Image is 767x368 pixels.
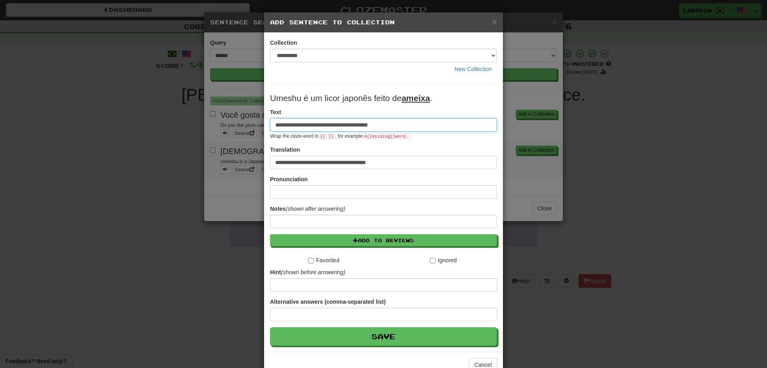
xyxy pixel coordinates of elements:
[401,93,430,103] u: ameixa
[318,133,327,140] code: {{
[270,205,345,213] label: Notes
[286,206,345,212] em: (shown after answering)
[270,39,297,47] label: Collection
[327,133,335,140] code: }}
[270,133,411,139] small: Wrap the cloze-word in , for example .
[492,18,497,26] button: Close
[270,234,497,246] button: Add to Reviews
[270,146,300,154] label: Translation
[430,256,457,264] label: Ignored
[270,298,385,306] label: Alternative answers (comma-separated list)
[449,62,497,76] button: New Collection
[270,327,497,346] button: Save
[308,256,339,264] label: Favorited
[270,175,308,183] label: Pronunciation
[270,108,281,116] label: Text
[270,268,345,276] label: Hint
[492,17,497,26] span: ×
[270,92,497,104] p: Umeshu é um licor japonês feito de .
[270,18,497,26] h5: Add Sentence to Collection
[430,258,435,263] input: Ignored
[308,258,314,263] input: Favorited
[363,133,409,140] code: A {{ missing }} word.
[281,269,345,275] em: (shown before answering)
